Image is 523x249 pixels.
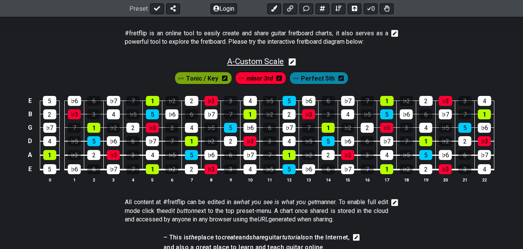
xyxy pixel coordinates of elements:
[302,164,315,174] div: ♭6
[43,96,56,106] div: 5
[129,5,148,12] span: Preset
[204,164,217,174] div: ♭3
[182,176,201,184] th: 7
[222,234,239,241] em: create
[283,150,296,160] div: 1
[125,198,388,224] p: All content at #fretflip can be edited in a manner. To enable full edit mode click the next to th...
[125,29,388,46] p: #fretflip is an online tool to easily create and share guitar fretboard charts, it also serves as...
[400,96,413,106] div: ♭2
[87,109,100,119] div: 3
[302,150,315,160] div: ♭2
[283,123,296,133] div: ♭7
[293,76,298,82] i: Drag and drop to re-order
[26,94,35,107] td: E
[322,123,335,133] div: 1
[165,136,178,146] div: 7
[43,109,56,119] div: 2
[455,176,475,184] th: 21
[185,109,198,119] div: 6
[240,176,260,184] th: 10
[146,109,159,119] div: 5
[458,150,471,160] div: 6
[282,234,306,241] em: tutorials
[439,109,452,119] div: ♭7
[165,96,179,106] div: ♭2
[26,162,35,176] td: E
[400,136,413,146] div: 7
[173,70,234,86] div: Tonic / Key
[478,123,491,133] div: ♭6
[419,123,432,133] div: 4
[358,176,377,184] th: 16
[439,123,452,133] div: ♭5
[224,109,237,119] div: 7
[165,123,178,133] div: 3
[299,3,313,14] button: Add Text
[163,233,350,242] h4: – This is place to and guitar on the Internet,
[380,3,394,14] button: Toggle Dexterity for all fretkits
[244,164,257,174] div: 4
[338,176,358,184] th: 15
[302,96,315,106] div: ♭6
[224,164,237,174] div: 3
[302,123,315,133] div: 7
[391,29,398,38] i: Edit
[341,164,354,174] div: ♭7
[380,96,394,106] div: 1
[162,176,182,184] th: 6
[68,96,81,106] div: ♭6
[107,136,120,146] div: ♭6
[107,109,120,119] div: 4
[400,109,413,119] div: ♭6
[26,134,35,148] td: D
[68,123,81,133] div: 7
[146,150,159,160] div: 4
[244,109,257,119] div: 1
[364,3,378,14] button: 0
[419,136,432,146] div: 1
[87,164,100,174] div: 6
[68,164,81,174] div: ♭6
[263,123,276,133] div: 6
[249,234,265,241] em: share
[322,150,335,160] div: 2
[322,164,335,174] div: 6
[204,96,218,106] div: ♭3
[341,150,354,160] div: ♭3
[263,136,276,146] div: 3
[341,96,355,106] div: ♭7
[26,107,35,121] td: B
[222,73,227,84] i: Edit marker
[185,136,198,146] div: 1
[43,136,56,146] div: 4
[458,136,471,146] div: 2
[361,109,374,119] div: ♭5
[322,96,335,106] div: 6
[107,150,120,160] div: ♭3
[126,164,139,174] div: 7
[224,136,237,146] div: 2
[185,96,198,106] div: 2
[283,3,297,14] button: Add media link
[204,123,217,133] div: ♭5
[224,96,237,106] div: 3
[65,176,84,184] th: 1
[380,150,393,160] div: 4
[361,136,374,146] div: 6
[263,164,276,174] div: ♭5
[353,233,360,242] i: Edit
[186,73,218,84] span: Click to enter marker mode.
[68,136,81,146] div: ♭5
[341,109,354,119] div: 4
[125,198,388,224] span: Click to edit
[211,3,237,14] button: Login
[165,109,178,119] div: ♭6
[178,76,183,82] i: Drag and drop to re-order
[244,96,257,106] div: 4
[239,76,244,82] i: Drag and drop to re-order
[221,176,240,184] th: 9
[258,216,268,223] em: URL
[400,150,413,160] div: ♭5
[478,136,491,146] div: ♭3
[185,150,198,160] div: 5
